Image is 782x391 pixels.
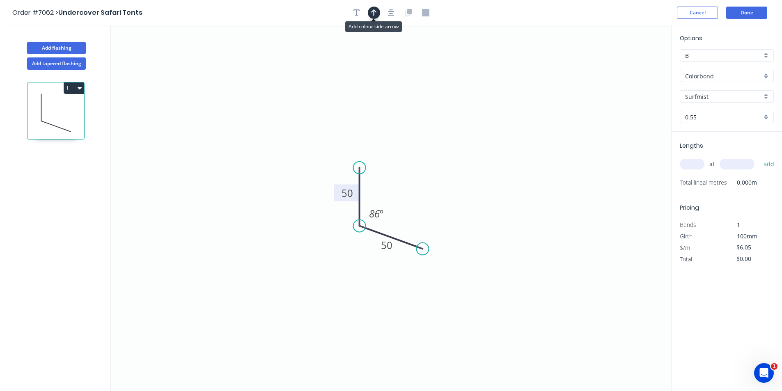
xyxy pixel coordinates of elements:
span: 100mm [737,232,757,240]
svg: 0 [111,25,671,391]
button: Cancel [677,7,718,19]
span: $/m [680,244,690,252]
input: Thickness [685,113,762,121]
span: Total lineal metres [680,177,727,188]
span: Girth [680,232,693,240]
tspan: 50 [381,238,392,252]
button: Add flashing [27,42,86,54]
tspan: 86 [369,207,380,220]
iframe: Intercom live chat [754,363,774,383]
span: Options [680,34,702,42]
span: Undercover Safari Tents [58,8,142,17]
span: Lengths [680,142,703,150]
span: Bends [680,221,696,229]
input: Material [685,72,762,80]
button: 1 [64,82,84,94]
div: Add colour side arrow [345,21,402,32]
span: 0.000m [727,177,757,188]
tspan: 50 [342,186,353,200]
span: Total [680,255,692,263]
button: Done [726,7,767,19]
span: Pricing [680,204,699,212]
span: 1 [737,221,740,229]
input: Price level [685,51,762,60]
span: 1 [771,363,777,370]
tspan: º [380,207,383,220]
input: Colour [685,92,762,101]
button: Add tapered flashing [27,57,86,70]
span: at [709,158,715,170]
span: Order #7062 > [12,8,58,17]
button: add [759,157,779,171]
